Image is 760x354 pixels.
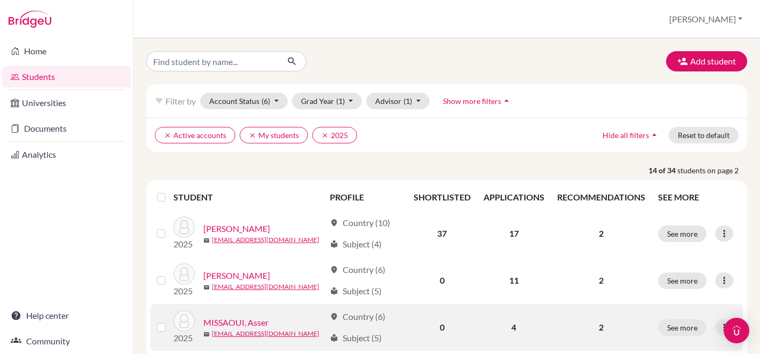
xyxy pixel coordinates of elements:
[330,312,338,321] span: location_on
[212,282,319,292] a: [EMAIL_ADDRESS][DOMAIN_NAME]
[203,316,268,329] a: MISSAOUI, Asser
[443,96,501,106] span: Show more filters
[407,304,477,351] td: 0
[2,92,131,114] a: Universities
[477,184,551,210] th: APPLICATIONS
[434,93,521,109] button: Show more filtersarrow_drop_up
[666,51,747,71] button: Add student
[603,131,649,140] span: Hide all filters
[323,184,407,210] th: PROFILE
[330,265,338,274] span: location_on
[649,130,660,140] i: arrow_drop_up
[321,132,329,139] i: clear
[477,257,551,304] td: 11
[330,216,390,229] div: Country (10)
[366,93,430,109] button: Advisor(1)
[203,237,210,244] span: mail
[146,51,279,71] input: Find student by name...
[330,263,385,276] div: Country (6)
[249,132,256,139] i: clear
[677,165,747,176] span: students on page 2
[200,93,288,109] button: Account Status(6)
[312,127,357,143] button: clear2025
[658,319,707,336] button: See more
[292,93,362,109] button: Grad Year(1)
[330,334,338,342] span: local_library
[173,263,195,285] img: MESTRALLET, Vassili
[557,274,645,287] p: 2
[164,132,171,139] i: clear
[551,184,652,210] th: RECOMMENDATIONS
[330,310,385,323] div: Country (6)
[173,285,195,297] p: 2025
[407,257,477,304] td: 0
[403,96,412,106] span: (1)
[658,226,707,242] button: See more
[2,331,131,352] a: Community
[173,238,195,251] p: 2025
[652,184,743,210] th: SEE MORE
[173,310,195,332] img: MISSAOUI, Asser
[336,96,345,106] span: (1)
[330,332,382,344] div: Subject (5)
[212,329,319,339] a: [EMAIL_ADDRESS][DOMAIN_NAME]
[330,219,338,227] span: location_on
[477,210,551,257] td: 17
[724,318,749,343] div: Open Intercom Messenger
[240,127,308,143] button: clearMy students
[2,118,131,139] a: Documents
[203,331,210,337] span: mail
[664,9,747,29] button: [PERSON_NAME]
[173,184,323,210] th: STUDENT
[557,321,645,334] p: 2
[262,96,270,106] span: (6)
[2,41,131,62] a: Home
[330,287,338,295] span: local_library
[203,269,270,282] a: [PERSON_NAME]
[2,305,131,326] a: Help center
[593,127,669,143] button: Hide all filtersarrow_drop_up
[477,304,551,351] td: 4
[658,272,707,289] button: See more
[155,127,235,143] button: clearActive accounts
[9,11,51,28] img: Bridge-U
[212,235,319,245] a: [EMAIL_ADDRESS][DOMAIN_NAME]
[2,144,131,165] a: Analytics
[165,96,196,106] span: Filter by
[330,238,382,251] div: Subject (4)
[407,184,477,210] th: SHORTLISTED
[501,95,512,106] i: arrow_drop_up
[173,216,195,238] img: LOUIZI, Sadok
[669,127,739,143] button: Reset to default
[330,285,382,297] div: Subject (5)
[557,227,645,240] p: 2
[2,66,131,87] a: Students
[203,284,210,291] span: mail
[203,222,270,235] a: [PERSON_NAME]
[407,210,477,257] td: 37
[173,332,195,344] p: 2025
[648,165,677,176] strong: 14 of 34
[330,240,338,248] span: local_library
[155,96,163,105] i: filter_list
